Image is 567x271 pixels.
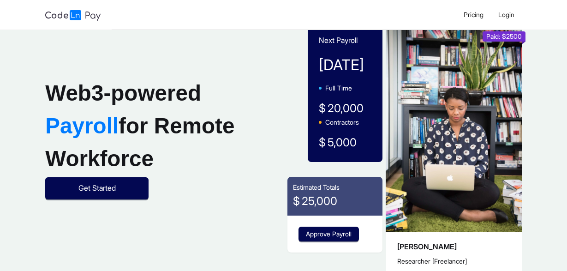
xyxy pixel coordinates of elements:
[319,56,364,74] span: [DATE]
[302,194,337,208] span: 25,000
[306,229,352,239] span: Approve Payroll
[397,257,467,265] span: Researcher [Freelancer]
[45,114,119,138] span: Payroll
[293,183,340,191] span: Estimated Totals
[319,35,371,46] p: Next Payroll
[45,177,149,199] button: Get Started
[325,118,359,126] span: Contractors
[325,84,352,92] span: Full Time
[78,182,116,194] span: Get Started
[328,136,357,149] span: 5,000
[386,27,522,232] img: example
[45,10,101,21] img: logo
[498,11,514,18] span: Login
[464,11,483,18] span: Pricing
[319,134,326,151] span: $
[293,193,300,210] span: $
[328,102,364,115] span: 20,000
[45,77,239,175] h1: Web3-powered for Remote Workforce
[486,32,522,40] span: Paid: $2500
[319,100,326,117] span: $
[45,184,149,192] a: Get Started
[298,227,359,241] button: Approve Payroll
[397,242,457,251] span: [PERSON_NAME]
